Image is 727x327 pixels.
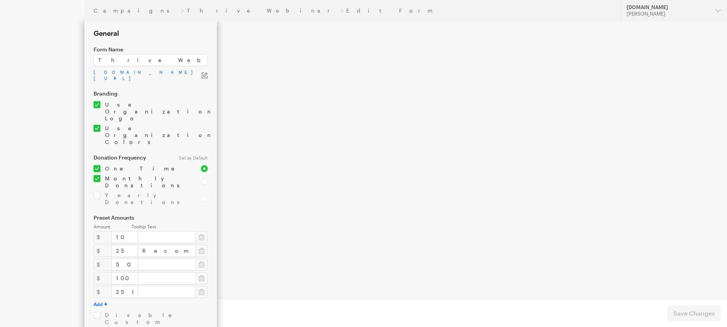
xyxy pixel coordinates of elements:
[132,224,208,230] label: Tooltip Text
[100,101,208,122] label: Use Organization Logo
[174,155,212,161] div: Set as Default
[94,69,202,81] a: [DOMAIN_NAME][URL]
[94,46,208,53] label: Form Name
[94,155,170,161] label: Donation Frequency
[94,231,112,243] div: $
[627,11,709,17] div: [PERSON_NAME]
[94,29,208,37] h2: General
[94,301,107,307] button: Add
[94,91,208,97] label: Branding
[627,4,709,11] div: [DOMAIN_NAME]
[94,224,132,230] label: Amount
[187,8,337,14] a: Thrive Webinar
[94,258,112,271] div: $
[94,8,178,14] a: Campaigns
[94,215,208,221] label: Preset Amounts
[100,125,208,145] label: Use Organization Colors
[94,245,112,257] div: $
[94,272,112,284] div: $
[94,286,112,298] div: $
